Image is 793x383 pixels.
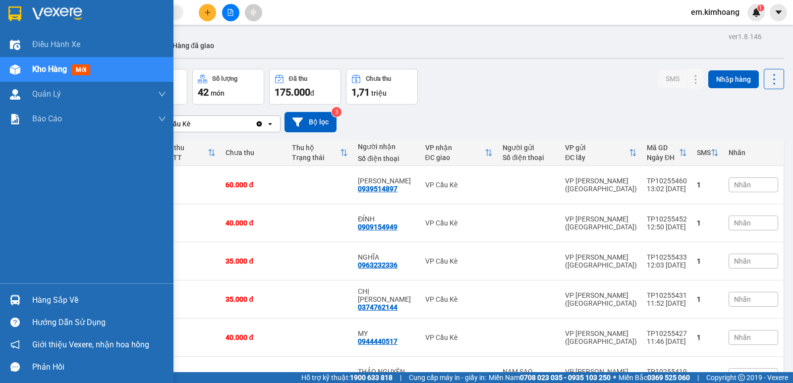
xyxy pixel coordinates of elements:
[191,119,192,129] input: Selected VP Cầu Kè.
[425,144,485,152] div: VP nhận
[774,8,783,17] span: caret-down
[32,112,62,125] span: Báo cáo
[697,372,719,380] div: 1
[199,4,216,21] button: plus
[647,299,687,307] div: 11:52 [DATE]
[32,88,61,100] span: Quản Lý
[10,318,20,327] span: question-circle
[366,75,391,82] div: Chưa thu
[738,374,745,381] span: copyright
[358,337,397,345] div: 0944440517
[425,257,493,265] div: VP Cầu Kè
[358,143,415,151] div: Người nhận
[250,9,257,16] span: aim
[158,119,190,129] div: VP Cầu Kè
[647,329,687,337] div: TP10255427
[292,144,340,152] div: Thu hộ
[358,261,397,269] div: 0963232336
[289,75,307,82] div: Đã thu
[647,261,687,269] div: 12:03 [DATE]
[400,372,401,383] span: |
[647,337,687,345] div: 11:46 [DATE]
[10,114,20,124] img: solution-icon
[658,70,687,88] button: SMS
[198,86,209,98] span: 42
[211,89,225,97] span: món
[301,372,393,383] span: Hỗ trợ kỹ thuật:
[227,9,234,16] span: file-add
[647,253,687,261] div: TP10255433
[770,4,787,21] button: caret-down
[697,295,719,303] div: 1
[565,291,637,307] div: VP [PERSON_NAME] ([GEOGRAPHIC_DATA])
[332,107,341,117] sup: 3
[165,34,222,57] button: Hàng đã giao
[10,362,20,372] span: message
[647,374,690,382] strong: 0369 525 060
[371,89,387,97] span: triệu
[287,140,353,166] th: Toggle SortBy
[647,144,679,152] div: Mã GD
[425,372,493,380] div: VP Cầu Kè
[734,295,751,303] span: Nhãn
[708,70,759,88] button: Nhập hàng
[647,215,687,223] div: TP10255452
[284,112,337,132] button: Bộ lọc
[619,372,690,383] span: Miền Bắc
[32,360,166,375] div: Phản hồi
[729,31,762,42] div: ver 1.8.146
[10,64,20,75] img: warehouse-icon
[358,287,415,303] div: CHỊ HƯƠNG
[503,154,555,162] div: Số điện thoại
[565,144,629,152] div: VP gửi
[226,181,282,189] div: 60.000 đ
[757,4,764,11] sup: 1
[310,89,314,97] span: đ
[503,368,555,376] div: NAM SAO
[409,372,486,383] span: Cung cấp máy in - giấy in:
[425,181,493,189] div: VP Cầu Kè
[565,329,637,345] div: VP [PERSON_NAME] ([GEOGRAPHIC_DATA])
[734,181,751,189] span: Nhãn
[759,4,762,11] span: 1
[697,333,719,341] div: 1
[489,372,611,383] span: Miền Nam
[358,223,397,231] div: 0909154949
[642,140,692,166] th: Toggle SortBy
[10,40,20,50] img: warehouse-icon
[697,372,699,383] span: |
[613,376,616,380] span: ⚪️
[565,154,629,162] div: ĐC lấy
[697,257,719,265] div: 1
[226,257,282,265] div: 35.000 đ
[350,374,393,382] strong: 1900 633 818
[292,154,340,162] div: Trạng thái
[697,149,711,157] div: SMS
[647,154,679,162] div: Ngày ĐH
[192,69,264,105] button: Số lượng42món
[226,372,282,380] div: 110.000 đ
[10,89,20,100] img: warehouse-icon
[32,293,166,308] div: Hàng sắp về
[420,140,498,166] th: Toggle SortBy
[346,69,418,105] button: Chưa thu1,71 triệu
[503,144,555,152] div: Người gửi
[164,154,208,162] div: HTTT
[226,295,282,303] div: 35.000 đ
[647,291,687,299] div: TP10255431
[425,154,485,162] div: ĐC giao
[358,253,415,261] div: NGHĨA
[351,86,370,98] span: 1,71
[565,253,637,269] div: VP [PERSON_NAME] ([GEOGRAPHIC_DATA])
[275,86,310,98] span: 175.000
[222,4,239,21] button: file-add
[565,215,637,231] div: VP [PERSON_NAME] ([GEOGRAPHIC_DATA])
[692,140,724,166] th: Toggle SortBy
[729,149,778,157] div: Nhãn
[72,64,90,75] span: mới
[647,185,687,193] div: 13:02 [DATE]
[8,6,21,21] img: logo-vxr
[520,374,611,382] strong: 0708 023 035 - 0935 103 250
[734,372,751,380] span: Nhãn
[358,368,415,376] div: THẢO NGUYÊN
